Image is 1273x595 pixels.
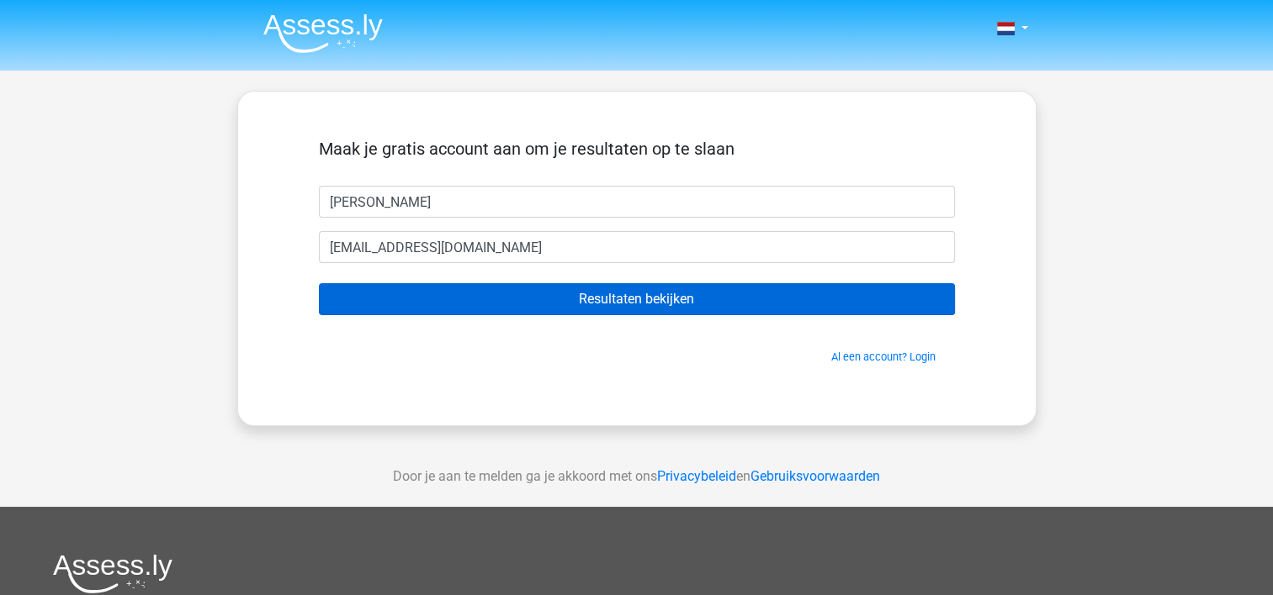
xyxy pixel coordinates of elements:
[53,554,172,593] img: Assessly logo
[751,468,880,484] a: Gebruiksvoorwaarden
[319,231,955,263] input: Email
[319,283,955,315] input: Resultaten bekijken
[319,139,955,159] h5: Maak je gratis account aan om je resultaten op te slaan
[263,13,383,53] img: Assessly
[657,468,736,484] a: Privacybeleid
[319,186,955,218] input: Voornaam
[831,350,936,363] a: Al een account? Login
